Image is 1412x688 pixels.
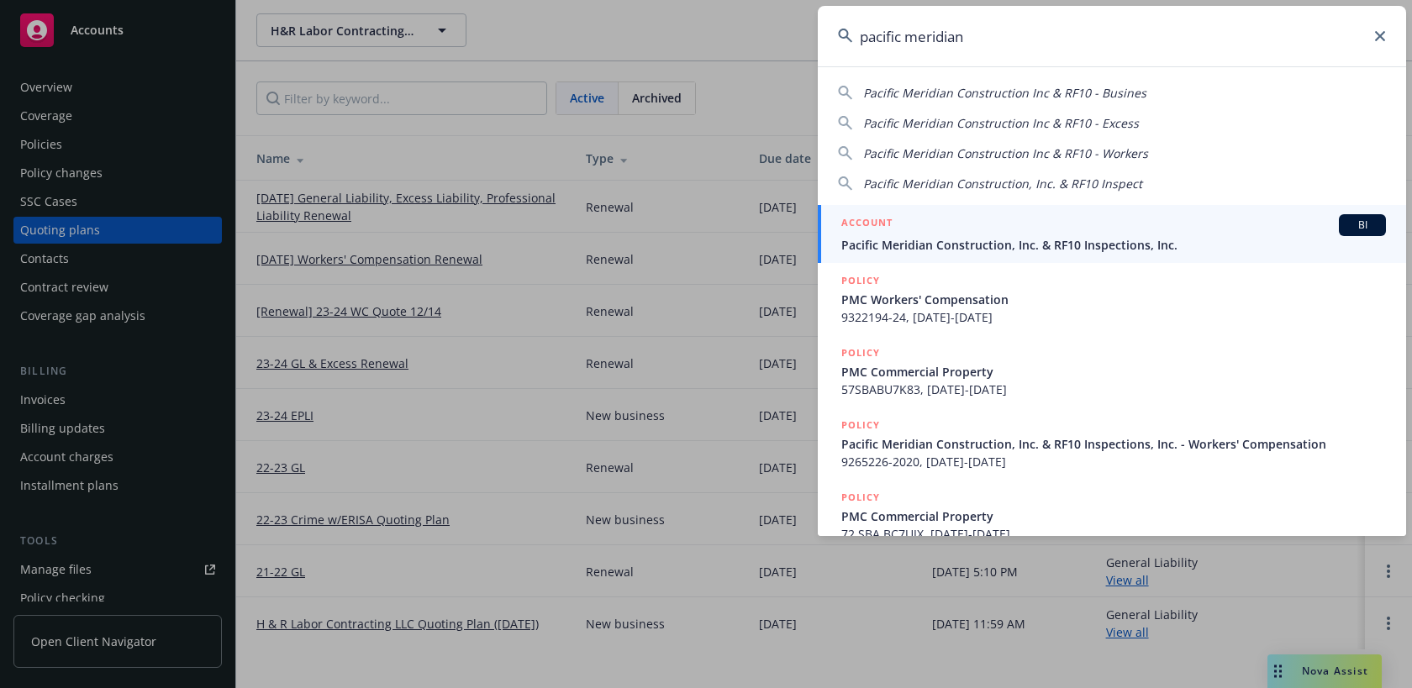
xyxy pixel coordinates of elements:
span: PMC Commercial Property [841,507,1386,525]
a: POLICYPMC Commercial Property57SBABU7K83, [DATE]-[DATE] [818,335,1406,407]
span: 9322194-24, [DATE]-[DATE] [841,308,1386,326]
h5: POLICY [841,489,880,506]
span: Pacific Meridian Construction, Inc. & RF10 Inspect [863,176,1142,192]
span: 72 SBA BC7UJX, [DATE]-[DATE] [841,525,1386,543]
span: PMC Workers' Compensation [841,291,1386,308]
a: POLICYPMC Workers' Compensation9322194-24, [DATE]-[DATE] [818,263,1406,335]
a: ACCOUNTBIPacific Meridian Construction, Inc. & RF10 Inspections, Inc. [818,205,1406,263]
span: Pacific Meridian Construction Inc & RF10 - Workers [863,145,1148,161]
span: 57SBABU7K83, [DATE]-[DATE] [841,381,1386,398]
h5: ACCOUNT [841,214,893,234]
span: Pacific Meridian Construction, Inc. & RF10 Inspections, Inc. [841,236,1386,254]
h5: POLICY [841,417,880,433]
input: Search... [818,6,1406,66]
span: Pacific Meridian Construction Inc & RF10 - Busines [863,85,1146,101]
span: Pacific Meridian Construction, Inc. & RF10 Inspections, Inc. - Workers' Compensation [841,435,1386,453]
span: PMC Commercial Property [841,363,1386,381]
span: Pacific Meridian Construction Inc & RF10 - Excess [863,115,1139,131]
h5: POLICY [841,344,880,361]
h5: POLICY [841,272,880,289]
a: POLICYPMC Commercial Property72 SBA BC7UJX, [DATE]-[DATE] [818,480,1406,552]
span: 9265226-2020, [DATE]-[DATE] [841,453,1386,470]
span: BI [1346,218,1379,233]
a: POLICYPacific Meridian Construction, Inc. & RF10 Inspections, Inc. - Workers' Compensation9265226... [818,407,1406,480]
